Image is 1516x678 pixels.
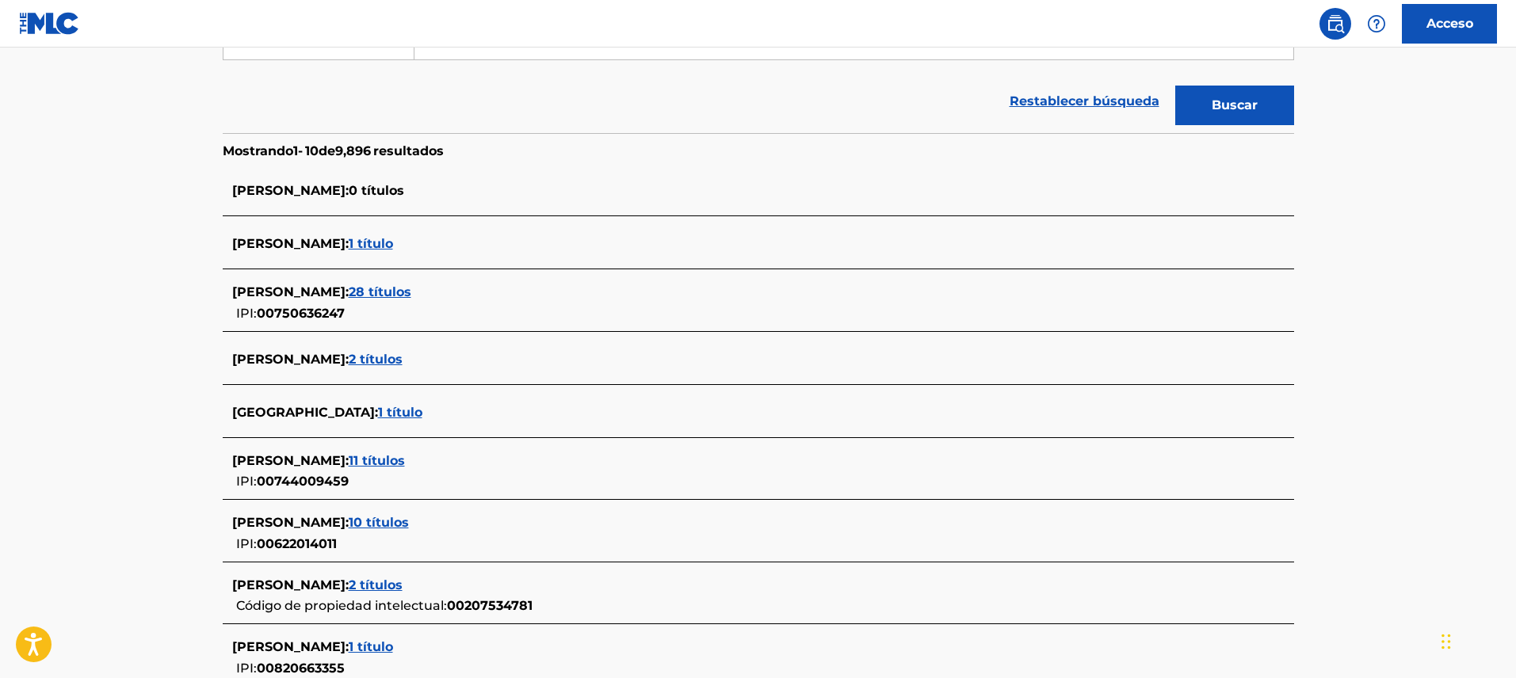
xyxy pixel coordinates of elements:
img: Logotipo del MLC [19,12,80,35]
font: [GEOGRAPHIC_DATA] [232,405,375,420]
font: 10 títulos [349,515,409,530]
font: : [346,577,349,592]
a: Búsqueda pública [1319,8,1351,40]
font: Restablecer búsqueda [1010,93,1159,109]
font: 00207534781 [447,598,533,613]
img: ayuda [1367,14,1386,33]
font: : [346,284,349,299]
font: 00622014011 [257,536,337,551]
font: 9,896 [335,143,371,158]
font: de [319,143,335,158]
font: : [346,453,349,468]
img: buscar [1326,14,1345,33]
font: resultados [373,143,444,158]
form: Formulario de búsqueda [223,21,1294,133]
font: Código de propiedad intelectual: [236,598,447,613]
font: 1 título [349,639,393,654]
font: 2 títulos [349,577,403,592]
font: [PERSON_NAME] [232,577,346,592]
font: 2 títulos [349,352,403,367]
font: IPI: [236,306,257,321]
font: [PERSON_NAME] [232,453,346,468]
font: : [346,236,349,251]
font: : [346,183,349,198]
font: 1 título [378,405,422,420]
font: IPI: [236,536,257,551]
font: 00750636247 [257,306,345,321]
font: 0 títulos [349,183,404,198]
font: IPI: [236,474,257,489]
font: [PERSON_NAME] [232,352,346,367]
a: Acceso [1402,4,1497,44]
font: : [346,352,349,367]
font: Acceso [1426,16,1473,31]
font: [PERSON_NAME] [232,639,346,654]
div: Arrastrar [1442,618,1451,665]
div: Ayuda [1361,8,1392,40]
font: IPI: [236,661,257,676]
font: : [346,515,349,530]
button: Buscar [1175,86,1294,125]
font: 28 títulos [349,284,411,299]
font: [PERSON_NAME] [232,284,346,299]
font: Mostrando [223,143,293,158]
font: : [375,405,378,420]
font: 1 título [349,236,393,251]
font: 00820663355 [257,661,345,676]
font: 10 [305,143,319,158]
font: 00744009459 [257,474,349,489]
font: [PERSON_NAME] [232,236,346,251]
font: - [298,143,303,158]
font: [PERSON_NAME] [232,183,346,198]
font: 1 [293,143,298,158]
font: : [346,639,349,654]
iframe: Widget de chat [1437,602,1516,678]
font: 11 títulos [349,453,405,468]
font: [PERSON_NAME] [232,515,346,530]
font: Buscar [1212,97,1258,112]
